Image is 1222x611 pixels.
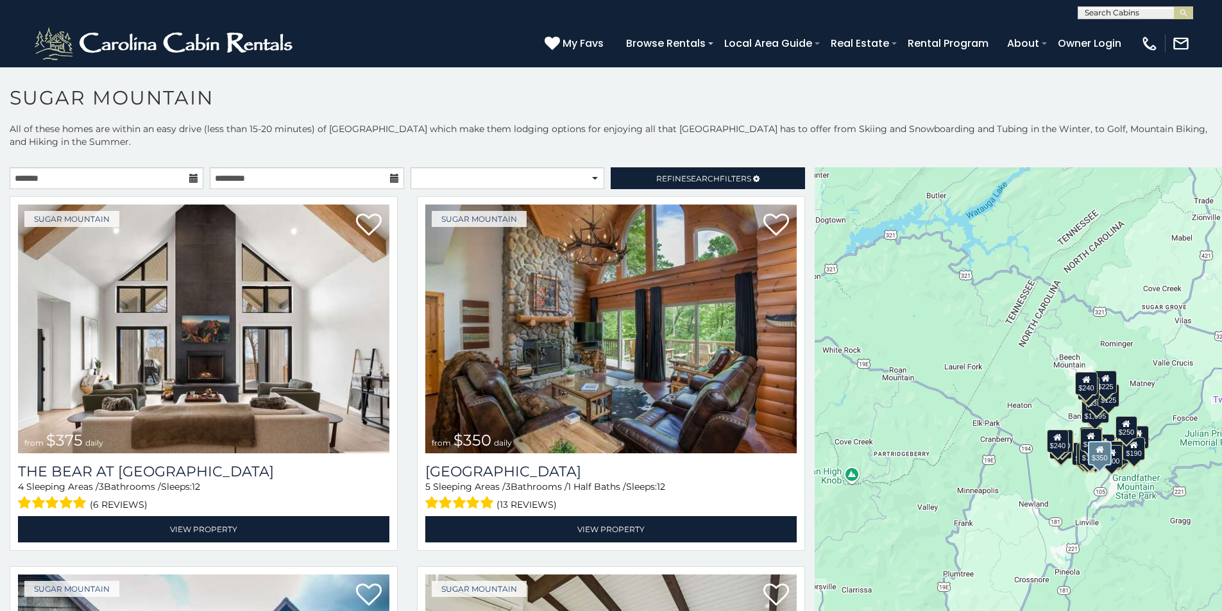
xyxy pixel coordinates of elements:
span: 12 [192,481,200,492]
img: Grouse Moor Lodge [425,205,797,453]
h3: Grouse Moor Lodge [425,463,797,480]
span: 4 [18,481,24,492]
div: $300 [1080,428,1102,451]
div: Sleeping Areas / Bathrooms / Sleeps: [18,480,389,513]
span: $375 [46,431,83,449]
a: Owner Login [1051,32,1128,54]
a: Add to favorites [356,582,382,609]
img: The Bear At Sugar Mountain [18,205,389,453]
a: View Property [18,516,389,542]
div: $225 [1095,371,1117,394]
span: daily [85,438,103,448]
a: Rental Program [901,32,995,54]
div: $155 [1127,426,1149,449]
span: My Favs [563,35,604,51]
a: Local Area Guide [718,32,819,54]
a: My Favs [545,35,607,52]
a: Sugar Mountain [24,581,119,597]
a: About [1001,32,1046,54]
img: White-1-2.png [32,24,298,63]
span: Search [686,174,720,183]
a: Add to favorites [763,212,789,239]
a: The Bear At Sugar Mountain from $375 daily [18,205,389,453]
span: Refine Filters [656,174,751,183]
div: $240 [1047,430,1069,453]
span: (6 reviews) [90,496,148,513]
img: mail-regular-white.png [1172,35,1190,53]
span: (13 reviews) [496,496,557,513]
a: Add to favorites [763,582,789,609]
div: $1,095 [1082,400,1110,423]
a: Browse Rentals [620,32,712,54]
div: $125 [1098,384,1119,407]
div: $190 [1123,437,1145,460]
div: $175 [1079,442,1101,465]
div: $155 [1077,443,1099,466]
a: Sugar Mountain [432,581,527,597]
div: $190 [1080,427,1101,450]
span: 3 [99,481,104,492]
h3: The Bear At Sugar Mountain [18,463,389,480]
a: [GEOGRAPHIC_DATA] [425,463,797,480]
div: $500 [1101,445,1123,468]
a: Real Estate [824,32,895,54]
a: Add to favorites [356,212,382,239]
span: 5 [425,481,430,492]
a: Sugar Mountain [24,211,119,227]
div: $240 [1076,372,1098,395]
a: Grouse Moor Lodge from $350 daily [425,205,797,453]
div: $250 [1116,416,1137,439]
a: RefineSearchFilters [611,167,804,189]
img: phone-regular-white.png [1141,35,1158,53]
span: 3 [505,481,511,492]
div: $200 [1093,434,1115,457]
span: from [24,438,44,448]
span: $350 [454,431,491,449]
div: Sleeping Areas / Bathrooms / Sleeps: [425,480,797,513]
span: from [432,438,451,448]
a: Sugar Mountain [432,211,527,227]
a: The Bear At [GEOGRAPHIC_DATA] [18,463,389,480]
a: View Property [425,516,797,542]
span: 1 Half Baths / [568,481,626,492]
div: $350 [1089,441,1112,465]
div: $195 [1107,441,1129,464]
span: daily [494,438,512,448]
span: 12 [657,481,665,492]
